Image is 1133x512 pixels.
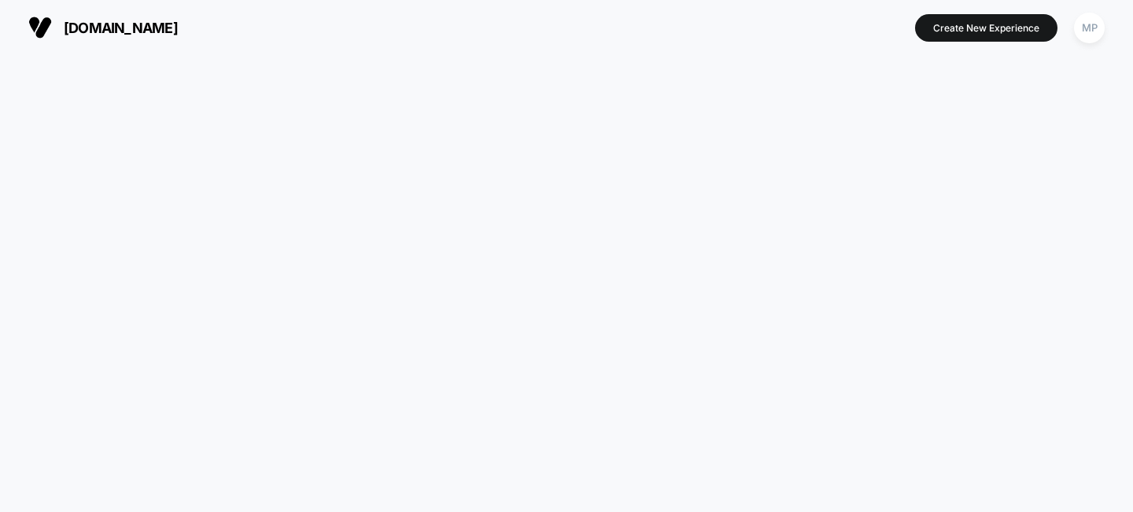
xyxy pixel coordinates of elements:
[1074,13,1105,43] div: MP
[1069,12,1109,44] button: MP
[915,14,1057,42] button: Create New Experience
[24,15,183,40] button: [DOMAIN_NAME]
[64,20,178,36] span: [DOMAIN_NAME]
[28,16,52,39] img: Visually logo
